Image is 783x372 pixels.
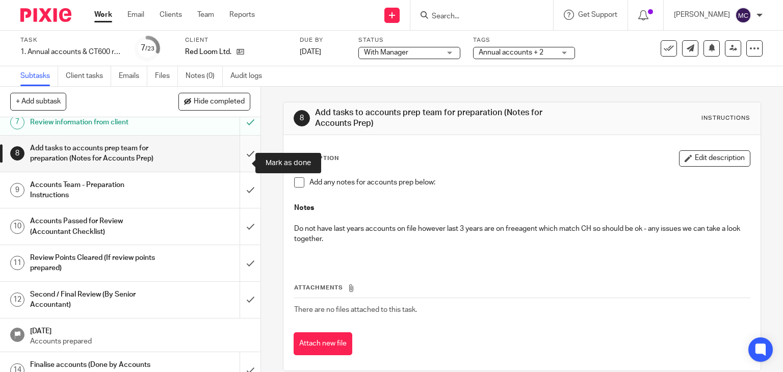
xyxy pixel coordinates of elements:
div: 11 [10,256,24,270]
p: [PERSON_NAME] [674,10,730,20]
img: Pixie [20,8,71,22]
a: Files [155,66,178,86]
h1: [DATE] [30,324,250,336]
span: With Manager [364,49,408,56]
span: Annual accounts + 2 [479,49,543,56]
div: 8 [294,110,310,126]
div: 1. Annual accounts &amp; CT600 return [20,47,122,57]
label: Task [20,36,122,44]
a: Team [197,10,214,20]
h1: Review information from client [30,115,163,130]
a: Reports [229,10,255,20]
div: 7 [141,42,154,54]
button: Edit description [679,150,750,167]
div: 1. Annual accounts & CT600 return [20,47,122,57]
a: Notes (0) [186,66,223,86]
h1: Accounts Team - Preparation Instructions [30,177,163,203]
h1: Add tasks to accounts prep team for preparation (Notes for Accounts Prep) [315,108,543,129]
div: 8 [10,146,24,161]
span: [DATE] [300,48,321,56]
span: Attachments [294,285,343,290]
a: Email [127,10,144,20]
button: Hide completed [178,93,250,110]
div: 12 [10,293,24,307]
p: Red Loom Ltd. [185,47,231,57]
h1: Accounts Passed for Review (Accountant Checklist) [30,214,163,240]
strong: Notes [294,204,314,211]
a: Audit logs [230,66,270,86]
a: Subtasks [20,66,58,86]
p: Accounts prepared [30,336,250,347]
input: Search [431,12,523,21]
h1: Second / Final Review (By Senior Accountant) [30,287,163,313]
a: Client tasks [66,66,111,86]
div: 10 [10,220,24,234]
label: Due by [300,36,346,44]
p: Description [294,154,339,163]
a: Emails [119,66,147,86]
div: 7 [10,115,24,129]
button: Attach new file [294,332,352,355]
a: Clients [160,10,182,20]
button: + Add subtask [10,93,66,110]
h1: Add tasks to accounts prep team for preparation (Notes for Accounts Prep) [30,141,163,167]
h1: Review Points Cleared (If review points prepared) [30,250,163,276]
div: Instructions [701,114,750,122]
small: /23 [145,46,154,51]
a: Work [94,10,112,20]
img: svg%3E [735,7,751,23]
p: Add any notes for accounts prep below: [309,177,750,188]
p: Do not have last years accounts on file however last 3 years are on freeagent which match CH so s... [294,224,750,245]
div: 9 [10,183,24,197]
span: There are no files attached to this task. [294,306,417,313]
span: Get Support [578,11,617,18]
span: Hide completed [194,98,245,106]
label: Status [358,36,460,44]
label: Client [185,36,287,44]
label: Tags [473,36,575,44]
